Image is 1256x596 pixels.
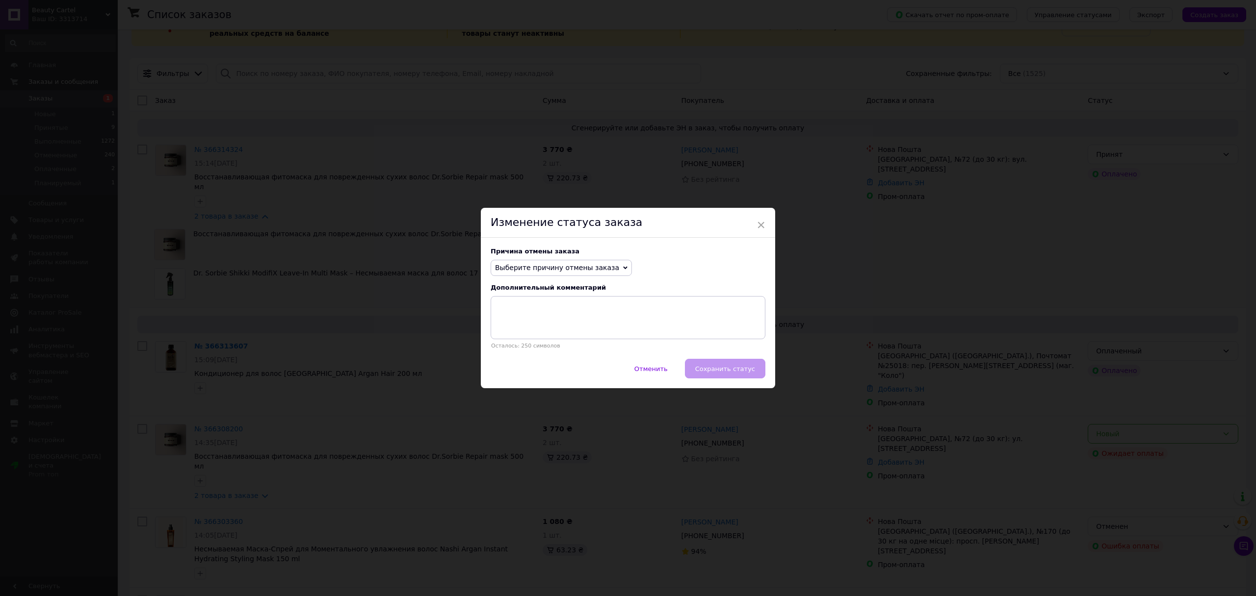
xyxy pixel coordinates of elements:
button: Отменить [624,359,678,378]
div: Дополнительный комментарий [491,284,765,291]
div: Причина отмены заказа [491,248,765,255]
p: Осталось: 250 символов [491,343,765,349]
div: Изменение статуса заказа [481,208,775,238]
span: × [757,217,765,233]
span: Выберите причину отмены заказа [495,264,619,272]
span: Отменить [634,365,668,372]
